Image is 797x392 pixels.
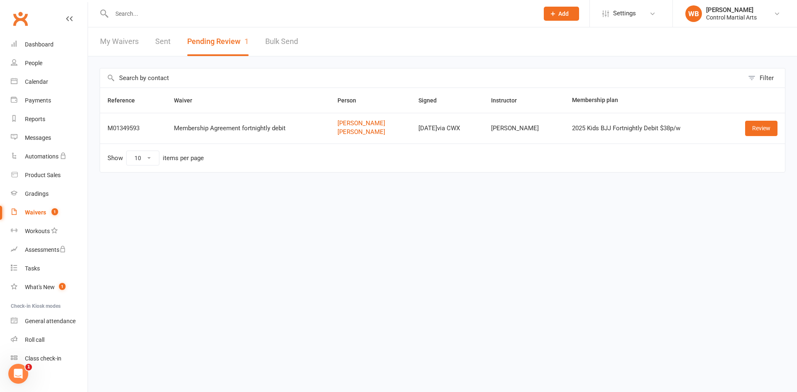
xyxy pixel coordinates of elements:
[572,125,716,132] div: 2025 Kids BJJ Fortnightly Debit $38p/w
[11,312,88,331] a: General attendance kiosk mode
[25,41,54,48] div: Dashboard
[108,151,204,166] div: Show
[163,155,204,162] div: items per page
[25,228,50,234] div: Workouts
[25,284,55,290] div: What's New
[8,364,28,384] iframe: Intercom live chat
[491,95,526,105] button: Instructor
[11,241,88,259] a: Assessments
[337,120,403,127] a: [PERSON_NAME]
[25,355,61,362] div: Class check-in
[418,125,477,132] div: [DATE] via CWX
[337,95,365,105] button: Person
[11,259,88,278] a: Tasks
[418,95,446,105] button: Signed
[25,209,46,216] div: Waivers
[25,78,48,85] div: Calendar
[706,6,757,14] div: [PERSON_NAME]
[187,27,249,56] button: Pending Review1
[745,121,777,136] a: Review
[174,97,201,104] span: Waiver
[155,27,171,56] a: Sent
[25,60,42,66] div: People
[11,166,88,185] a: Product Sales
[25,116,45,122] div: Reports
[491,97,526,104] span: Instructor
[108,95,144,105] button: Reference
[11,331,88,349] a: Roll call
[100,68,744,88] input: Search by contact
[11,129,88,147] a: Messages
[25,153,59,160] div: Automations
[418,97,446,104] span: Signed
[558,10,569,17] span: Add
[10,8,31,29] a: Clubworx
[109,8,533,19] input: Search...
[491,125,557,132] div: [PERSON_NAME]
[760,73,774,83] div: Filter
[108,97,144,104] span: Reference
[100,27,139,56] a: My Waivers
[25,265,40,272] div: Tasks
[11,222,88,241] a: Workouts
[244,37,249,46] span: 1
[744,68,785,88] button: Filter
[337,97,365,104] span: Person
[613,4,636,23] span: Settings
[11,185,88,203] a: Gradings
[25,318,76,324] div: General attendance
[565,88,724,113] th: Membership plan
[25,246,66,253] div: Assessments
[51,208,58,215] span: 1
[544,7,579,21] button: Add
[11,35,88,54] a: Dashboard
[11,278,88,297] a: What's New1
[25,134,51,141] div: Messages
[706,14,757,21] div: Control Martial Arts
[108,125,159,132] div: M01349593
[25,336,44,343] div: Roll call
[25,364,32,370] span: 1
[265,27,298,56] a: Bulk Send
[11,203,88,222] a: Waivers 1
[685,5,702,22] div: WB
[11,147,88,166] a: Automations
[11,110,88,129] a: Reports
[174,125,323,132] div: Membership Agreement fortnightly debit
[11,349,88,368] a: Class kiosk mode
[337,129,403,136] a: [PERSON_NAME]
[25,190,49,197] div: Gradings
[11,91,88,110] a: Payments
[25,97,51,104] div: Payments
[59,283,66,290] span: 1
[25,172,61,178] div: Product Sales
[174,95,201,105] button: Waiver
[11,54,88,73] a: People
[11,73,88,91] a: Calendar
